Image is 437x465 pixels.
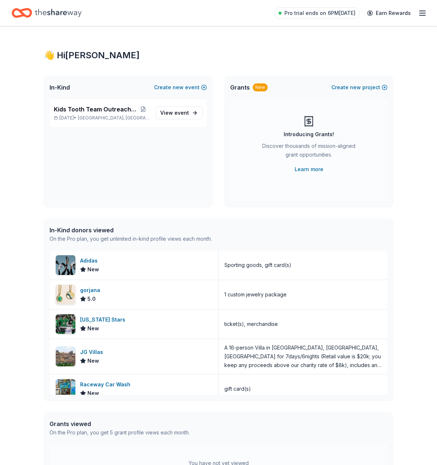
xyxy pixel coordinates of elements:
[284,9,355,17] span: Pro trial ends on 6PM[DATE]
[274,7,360,19] a: Pro trial ends on 6PM[DATE]
[56,255,75,275] img: Image for Adidas
[253,83,268,91] div: New
[12,4,82,21] a: Home
[224,261,291,269] div: Sporting goods, gift card(s)
[56,285,75,304] img: Image for gorjana
[224,290,287,299] div: 1 custom jewelry package
[224,385,251,393] div: gift card(s)
[363,7,415,20] a: Earn Rewards
[160,109,189,117] span: View
[259,142,358,162] div: Discover thousands of mission-aligned grant opportunities.
[56,347,75,366] img: Image for JG Villas
[56,314,75,334] img: Image for Texas Stars
[331,83,387,92] button: Createnewproject
[174,110,189,116] span: event
[54,115,150,121] p: [DATE] •
[87,324,99,333] span: New
[50,419,190,428] div: Grants viewed
[78,115,150,121] span: [GEOGRAPHIC_DATA], [GEOGRAPHIC_DATA]
[173,83,184,92] span: new
[87,295,96,303] span: 5.0
[230,83,250,92] span: Grants
[155,106,202,119] a: View event
[80,286,103,295] div: gorjana
[87,265,99,274] span: New
[80,256,101,265] div: Adidas
[80,380,133,389] div: Raceway Car Wash
[44,50,393,61] div: 👋 Hi [PERSON_NAME]
[350,83,361,92] span: new
[80,348,106,356] div: JG Villas
[224,320,278,328] div: ticket(s), merchandise
[87,389,99,398] span: New
[50,428,190,437] div: On the Pro plan, you get 5 grant profile views each month.
[295,165,323,174] a: Learn more
[54,105,137,114] span: Kids Tooth Team Outreach Gala
[87,356,99,365] span: New
[56,379,75,399] img: Image for Raceway Car Wash
[50,83,70,92] span: In-Kind
[224,343,382,370] div: A 16-person Villa in [GEOGRAPHIC_DATA], [GEOGRAPHIC_DATA], [GEOGRAPHIC_DATA] for 7days/6nights (R...
[50,235,212,243] div: On the Pro plan, you get unlimited in-kind profile views each month.
[50,226,212,235] div: In-Kind donors viewed
[80,315,128,324] div: [US_STATE] Stars
[154,83,207,92] button: Createnewevent
[284,130,334,139] div: Introducing Grants!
